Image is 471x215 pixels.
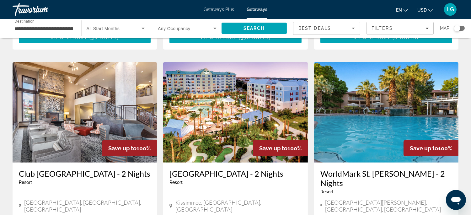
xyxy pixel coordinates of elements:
span: Resort [320,189,334,194]
span: ( ) [391,35,419,40]
input: Select destination [14,25,73,32]
span: [GEOGRAPHIC_DATA][PERSON_NAME], [GEOGRAPHIC_DATA], [GEOGRAPHIC_DATA] [325,199,452,213]
span: Resort [169,180,183,185]
a: [GEOGRAPHIC_DATA] - 2 Nights [169,169,301,178]
button: Filters [367,22,434,35]
img: Club Wyndham Park City - 2 Nights [13,62,157,163]
span: ( ) [88,35,119,40]
span: 8 units [395,35,417,40]
span: 30 units [91,35,117,40]
span: All Start Months [87,26,120,31]
img: Calypso Cay Resort - 2 Nights [163,62,308,163]
button: Search [222,23,287,34]
span: Resort [19,180,32,185]
button: View Resort(376 units) [169,32,301,43]
span: Any Occupancy [158,26,190,31]
span: Filters [372,26,393,31]
div: 100% [253,140,308,156]
button: View Resort(30 units) [19,32,151,43]
button: View Resort(8 units) [320,32,452,43]
a: Getaways [247,7,267,12]
div: 100% [404,140,458,156]
span: USD [417,8,427,13]
button: User Menu [442,3,458,16]
a: WorldMark St. [PERSON_NAME] - 2 Nights [320,169,452,188]
span: View Resort [200,35,237,40]
span: 376 units [241,35,269,40]
span: Save up to [259,145,287,152]
span: View Resort [51,35,88,40]
iframe: Button to launch messaging window [446,190,466,210]
a: Club [GEOGRAPHIC_DATA] - 2 Nights [19,169,151,178]
span: [GEOGRAPHIC_DATA], [GEOGRAPHIC_DATA], [GEOGRAPHIC_DATA] [24,199,151,213]
img: WorldMark St. George - 2 Nights [314,62,458,163]
span: Search [244,26,265,31]
span: Map [440,24,449,33]
span: en [396,8,402,13]
a: Travorium [13,1,75,18]
span: Kissimmee, [GEOGRAPHIC_DATA], [GEOGRAPHIC_DATA] [175,199,302,213]
span: Save up to [108,145,136,152]
button: Change language [396,5,408,14]
span: LG [447,6,454,13]
span: View Resort [354,35,391,40]
span: Destination [14,19,35,23]
span: Best Deals [298,26,331,31]
button: Change currency [417,5,433,14]
mat-select: Sort by [298,24,355,32]
a: Getaways Plus [204,7,234,12]
div: 100% [102,140,157,156]
span: Save up to [410,145,438,152]
span: ( ) [237,35,271,40]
